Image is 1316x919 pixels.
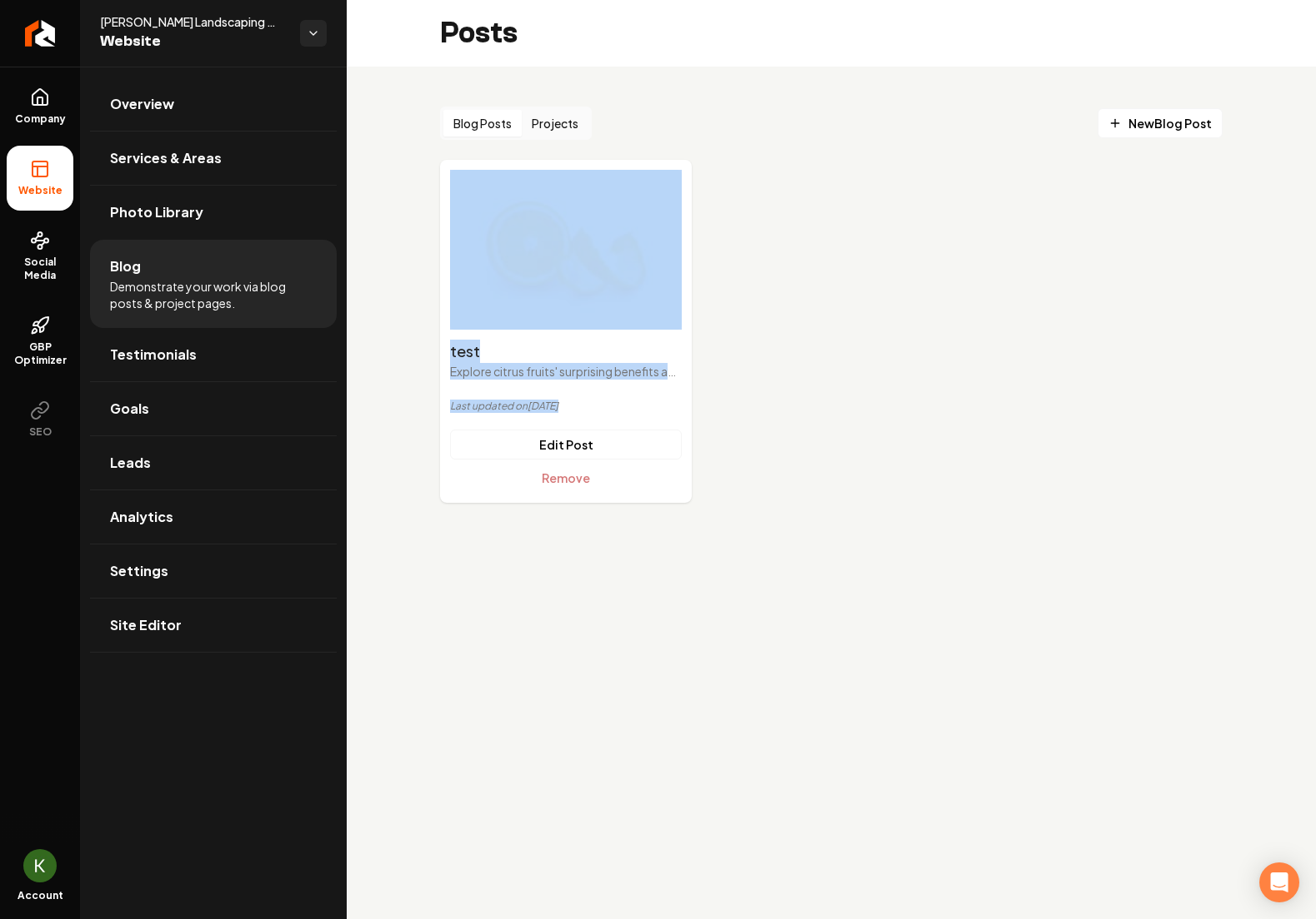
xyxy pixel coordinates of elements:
span: GBP Optimizer [7,340,73,367]
h2: test [450,340,682,363]
p: Explore citrus fruits' surprising benefits and enhance your wellness with simple, everyday uses. [450,363,682,380]
button: Remove [450,463,682,493]
button: Blog Posts [443,110,522,137]
div: Open Intercom Messenger [1259,862,1299,902]
button: SEO [7,387,73,452]
a: Site Editor [90,599,337,652]
a: Overview [90,77,337,131]
h2: Posts [440,17,518,50]
p: Last updated on [DATE] [450,400,682,413]
span: Photo Library [110,202,203,222]
img: Rebolt Logo [25,20,56,47]
span: Blog [110,256,141,276]
span: New Blog Post [1108,115,1212,132]
a: Company [7,74,73,139]
a: Testimonials [90,328,337,381]
a: Analytics [90,490,337,544]
span: Demonstrate your work via blog posts & project pages. [110,278,317,311]
span: Website [12,184,69,197]
span: Analytics [110,507,173,527]
a: Goals [90,382,337,435]
span: Social Media [7,256,73,282]
button: Open user button [23,849,57,882]
img: test's featured image [450,170,682,330]
span: Goals [110,399,149,419]
a: NewBlog Post [1098,108,1223,138]
span: Testimonials [110,345,197,365]
a: Services & Areas [90,132,337,185]
button: Projects [522,110,588,137]
a: Edit Post [450,430,682,459]
a: Leads [90,436,337,489]
span: Settings [110,561,168,581]
span: Site Editor [110,615,182,635]
a: Photo Library [90,186,337,239]
span: Company [8,112,73,126]
span: Services & Areas [110,148,222,168]
span: Website [100,30,287,53]
span: Overview [110,94,174,114]
span: [PERSON_NAME] Landscaping and Design [100,13,287,30]
img: Kumar Deepanshu [23,849,57,882]
span: Account [18,889,63,902]
a: Settings [90,544,337,598]
span: Leads [110,453,151,473]
a: Social Media [7,217,73,296]
span: SEO [23,425,58,439]
a: GBP Optimizer [7,302,73,380]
